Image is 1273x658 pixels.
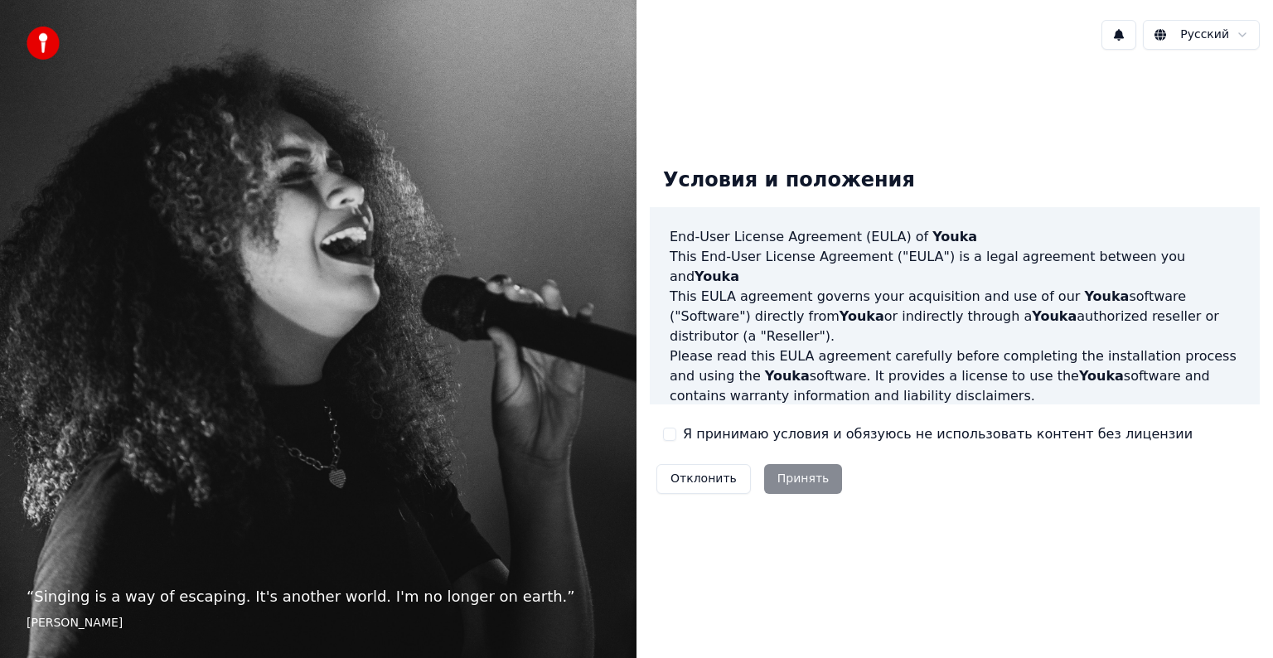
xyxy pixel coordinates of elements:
[27,27,60,60] img: youka
[840,308,884,324] span: Youka
[650,154,928,207] div: Условия и положения
[695,269,739,284] span: Youka
[656,464,751,494] button: Отклонить
[670,287,1240,346] p: This EULA agreement governs your acquisition and use of our software ("Software") directly from o...
[1079,368,1124,384] span: Youka
[670,247,1240,287] p: This End-User License Agreement ("EULA") is a legal agreement between you and
[27,615,610,631] footer: [PERSON_NAME]
[932,229,977,244] span: Youka
[683,424,1193,444] label: Я принимаю условия и обязуюсь не использовать контент без лицензии
[1084,288,1129,304] span: Youka
[670,227,1240,247] h3: End-User License Agreement (EULA) of
[765,368,810,384] span: Youka
[27,585,610,608] p: “ Singing is a way of escaping. It's another world. I'm no longer on earth. ”
[670,346,1240,406] p: Please read this EULA agreement carefully before completing the installation process and using th...
[1032,308,1077,324] span: Youka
